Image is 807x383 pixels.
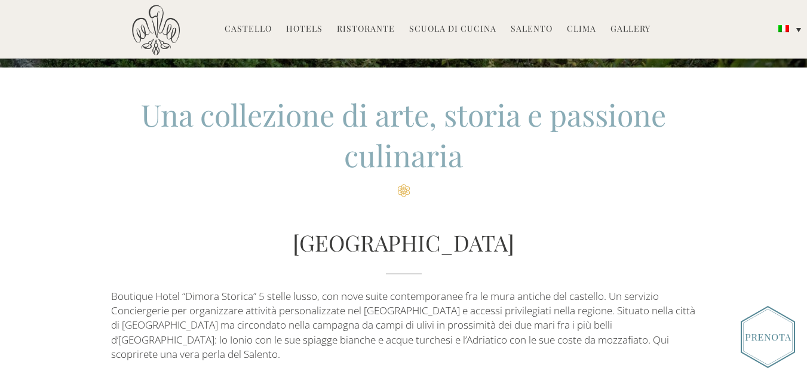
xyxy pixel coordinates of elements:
[337,23,395,36] a: Ristorante
[511,23,553,36] a: Salento
[132,5,180,56] img: Castello di Ugento
[111,227,696,274] h2: [GEOGRAPHIC_DATA]
[567,23,596,36] a: Clima
[409,23,496,36] a: Scuola di Cucina
[286,23,323,36] a: Hotels
[111,289,696,361] p: Boutique Hotel “Dimora Storica” 5 stelle lusso, con nove suite contemporanee fra le mura antiche ...
[141,94,666,175] span: Una collezione di arte, storia e passione culinaria
[610,23,650,36] a: Gallery
[778,25,789,32] img: Italiano
[741,306,795,368] img: Book_Button_Italian.png
[225,23,272,36] a: Castello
